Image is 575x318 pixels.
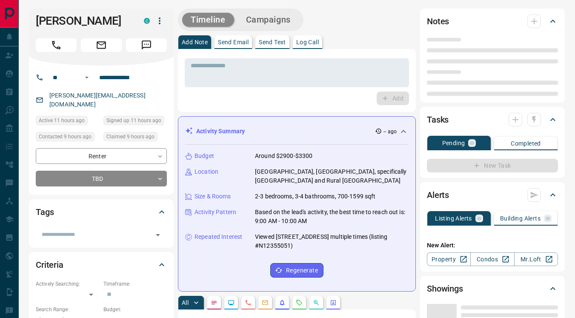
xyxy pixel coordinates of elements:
p: Activity Pattern [195,208,236,217]
svg: Opportunities [313,299,320,306]
svg: Emails [262,299,269,306]
p: 2-3 bedrooms, 3-4 bathrooms, 700-1599 sqft [255,192,376,201]
p: Log Call [296,39,319,45]
p: Send Text [259,39,286,45]
h2: Alerts [427,188,449,202]
a: Condos [470,252,514,266]
span: Contacted 9 hours ago [39,132,92,141]
div: Sat Sep 13 2025 [36,116,99,128]
button: Timeline [182,13,234,27]
span: Email [81,38,122,52]
p: All [182,300,189,306]
svg: Calls [245,299,252,306]
span: Active 11 hours ago [39,116,85,125]
p: Repeated Interest [195,232,242,241]
div: Renter [36,148,167,164]
div: Alerts [427,185,558,205]
span: Signed up 11 hours ago [106,116,161,125]
p: Add Note [182,39,208,45]
button: Campaigns [237,13,299,27]
p: Building Alerts [500,215,541,221]
span: Claimed 9 hours ago [106,132,154,141]
p: Viewed [STREET_ADDRESS] multiple times (listing #N12355051) [255,232,409,250]
p: Actively Searching: [36,280,99,288]
span: Call [36,38,77,52]
div: Showings [427,278,558,299]
a: [PERSON_NAME][EMAIL_ADDRESS][DOMAIN_NAME] [49,92,146,108]
p: Size & Rooms [195,192,231,201]
div: Sat Sep 13 2025 [103,116,167,128]
h2: Showings [427,282,463,295]
svg: Requests [296,299,303,306]
a: Property [427,252,471,266]
svg: Lead Browsing Activity [228,299,235,306]
p: Pending [442,140,465,146]
div: Sat Sep 13 2025 [36,132,99,144]
p: Based on the lead's activity, the best time to reach out is: 9:00 AM - 10:00 AM [255,208,409,226]
a: Mr.Loft [514,252,558,266]
p: Timeframe: [103,280,167,288]
h2: Notes [427,14,449,28]
svg: Listing Alerts [279,299,286,306]
p: Search Range: [36,306,99,313]
p: Budget: [103,306,167,313]
svg: Agent Actions [330,299,337,306]
button: Regenerate [270,263,323,278]
div: Sat Sep 13 2025 [103,132,167,144]
h1: [PERSON_NAME] [36,14,131,28]
svg: Notes [211,299,217,306]
div: Tasks [427,109,558,130]
p: [GEOGRAPHIC_DATA], [GEOGRAPHIC_DATA], specifically [GEOGRAPHIC_DATA] and Rural [GEOGRAPHIC_DATA] [255,167,409,185]
div: Criteria [36,255,167,275]
h2: Tasks [427,113,449,126]
p: Activity Summary [196,127,245,136]
span: Message [126,38,167,52]
div: condos.ca [144,18,150,24]
p: Around $2900-$3300 [255,152,312,160]
h2: Tags [36,205,54,219]
div: Notes [427,11,558,32]
div: Tags [36,202,167,222]
button: Open [152,229,164,241]
p: Listing Alerts [435,215,472,221]
p: New Alert: [427,241,558,250]
div: TBD [36,171,167,186]
p: Completed [511,140,541,146]
p: Send Email [218,39,249,45]
div: Activity Summary-- ago [185,123,409,139]
h2: Criteria [36,258,63,272]
p: -- ago [383,128,397,135]
p: Location [195,167,218,176]
p: Budget [195,152,214,160]
button: Open [82,72,92,83]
